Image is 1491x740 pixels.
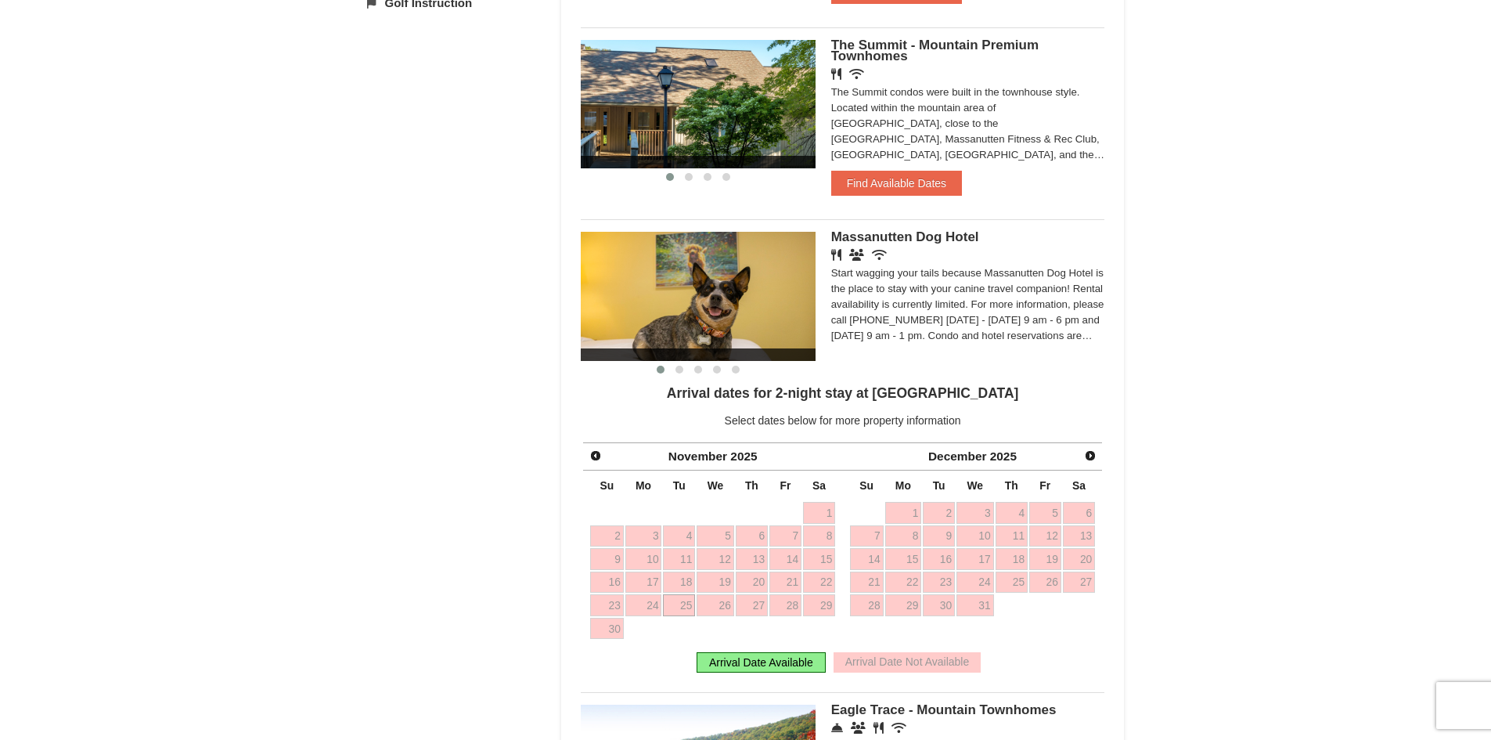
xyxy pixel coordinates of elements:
span: November [668,449,727,463]
a: 30 [590,618,624,640]
a: 8 [803,525,835,547]
a: 8 [885,525,922,547]
span: Wednesday [967,479,983,492]
a: Prev [585,445,607,467]
span: Tuesday [933,479,945,492]
a: 5 [697,525,734,547]
span: Friday [780,479,791,492]
a: 7 [850,525,884,547]
i: Wireless Internet (free) [849,68,864,80]
div: The Summit condos were built in the townhouse style. Located within the mountain area of [GEOGRAP... [831,85,1105,163]
a: 2 [590,525,624,547]
a: 15 [803,548,835,570]
a: 26 [1029,572,1061,594]
a: 20 [736,572,768,594]
a: 26 [697,594,734,616]
span: Saturday [812,479,826,492]
a: 29 [803,594,835,616]
a: 11 [996,525,1028,547]
a: 19 [1029,548,1061,570]
i: Restaurant [831,249,841,261]
a: 9 [923,525,955,547]
a: 6 [1063,502,1095,524]
a: 30 [923,594,955,616]
div: Arrival Date Not Available [834,652,981,673]
a: 24 [956,572,994,594]
a: 28 [850,594,884,616]
span: 2025 [990,449,1017,463]
a: 18 [663,572,695,594]
a: 11 [663,548,695,570]
a: 19 [697,572,734,594]
span: Saturday [1072,479,1086,492]
a: 13 [736,548,768,570]
a: Next [1079,445,1101,467]
a: 20 [1063,548,1095,570]
a: 22 [885,572,922,594]
a: 24 [625,594,662,616]
button: Find Available Dates [831,171,962,196]
a: 7 [769,525,801,547]
a: 17 [956,548,994,570]
a: 12 [697,548,734,570]
i: Restaurant [873,722,884,734]
span: The Summit - Mountain Premium Townhomes [831,38,1039,63]
a: 1 [803,502,835,524]
a: 3 [625,525,662,547]
a: 10 [625,548,662,570]
span: Tuesday [673,479,686,492]
div: Arrival Date Available [697,652,826,673]
i: Concierge Desk [831,722,843,734]
h4: Arrival dates for 2-night stay at [GEOGRAPHIC_DATA] [581,385,1105,401]
a: 25 [663,594,695,616]
a: 18 [996,548,1028,570]
i: Restaurant [831,68,841,80]
i: Wireless Internet (free) [872,249,887,261]
a: 12 [1029,525,1061,547]
a: 16 [923,548,955,570]
a: 14 [769,548,801,570]
span: December [928,449,986,463]
span: Select dates below for more property information [725,414,961,427]
a: 4 [996,502,1028,524]
a: 22 [803,572,835,594]
span: Thursday [745,479,758,492]
a: 27 [736,594,768,616]
i: Wireless Internet (free) [891,722,906,734]
a: 28 [769,594,801,616]
span: Massanutten Dog Hotel [831,229,979,244]
a: 16 [590,572,624,594]
a: 2 [923,502,955,524]
a: 14 [850,548,884,570]
a: 27 [1063,572,1095,594]
a: 9 [590,548,624,570]
span: Next [1084,449,1097,462]
span: Friday [1039,479,1050,492]
span: Monday [895,479,911,492]
a: 5 [1029,502,1061,524]
span: Eagle Trace - Mountain Townhomes [831,702,1057,717]
a: 21 [769,572,801,594]
span: Thursday [1005,479,1018,492]
a: 10 [956,525,994,547]
a: 17 [625,572,662,594]
a: 13 [1063,525,1095,547]
a: 15 [885,548,922,570]
a: 4 [663,525,695,547]
span: Sunday [600,479,614,492]
a: 3 [956,502,994,524]
a: 21 [850,572,884,594]
a: 23 [923,572,955,594]
div: Start wagging your tails because Massanutten Dog Hotel is the place to stay with your canine trav... [831,265,1105,344]
i: Conference Facilities [851,722,866,734]
i: Banquet Facilities [849,249,864,261]
span: Prev [589,449,602,462]
a: 31 [956,594,994,616]
span: Monday [636,479,651,492]
a: 6 [736,525,768,547]
a: 23 [590,594,624,616]
span: 2025 [730,449,757,463]
a: 29 [885,594,922,616]
span: Sunday [859,479,873,492]
span: Wednesday [708,479,724,492]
